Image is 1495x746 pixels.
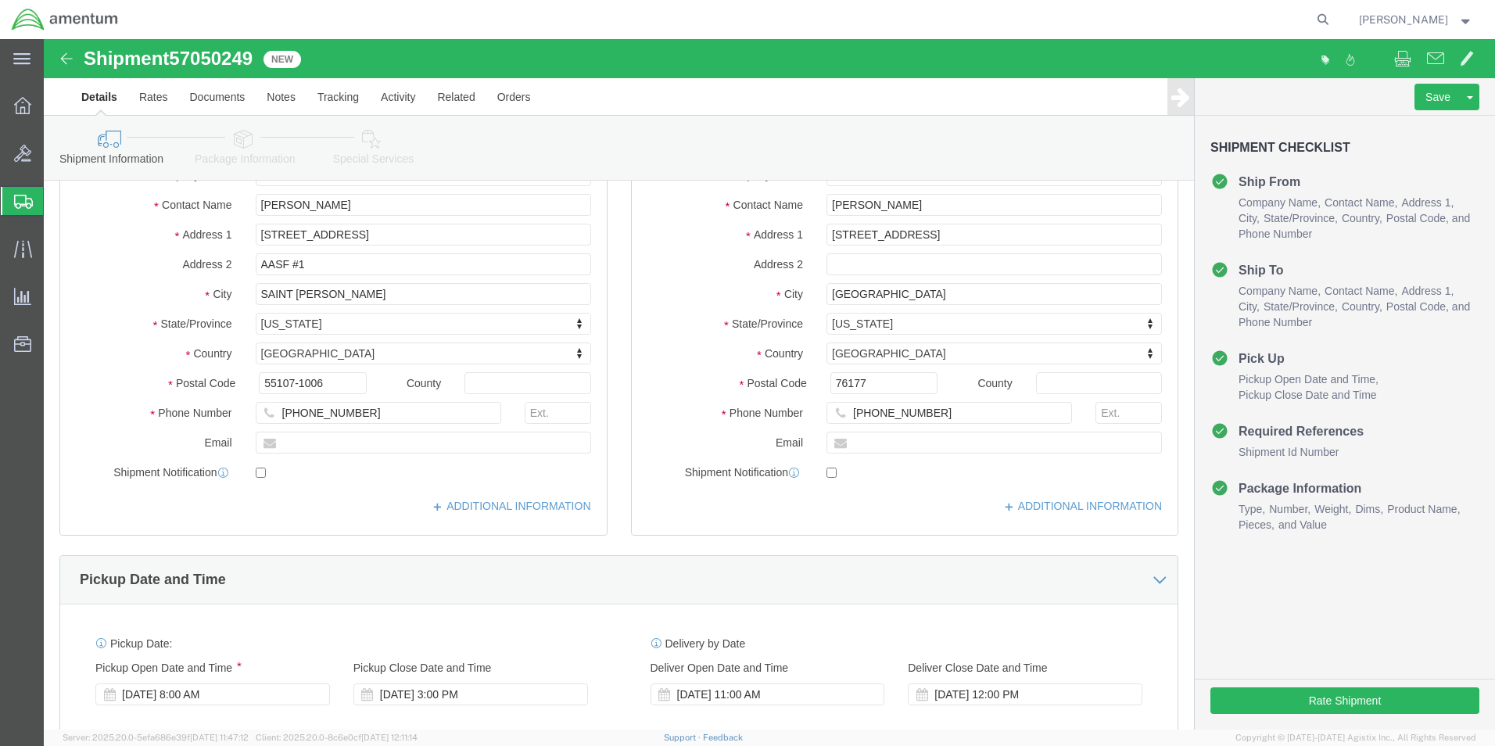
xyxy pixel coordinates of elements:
[63,733,249,742] span: Server: 2025.20.0-5efa686e39f
[1235,731,1476,744] span: Copyright © [DATE]-[DATE] Agistix Inc., All Rights Reserved
[11,8,119,31] img: logo
[256,733,418,742] span: Client: 2025.20.0-8c6e0cf
[703,733,743,742] a: Feedback
[1359,11,1448,28] span: Chad Fitzner
[44,39,1495,730] iframe: FS Legacy Container
[1358,10,1474,29] button: [PERSON_NAME]
[361,733,418,742] span: [DATE] 12:11:14
[190,733,249,742] span: [DATE] 11:47:12
[664,733,703,742] a: Support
